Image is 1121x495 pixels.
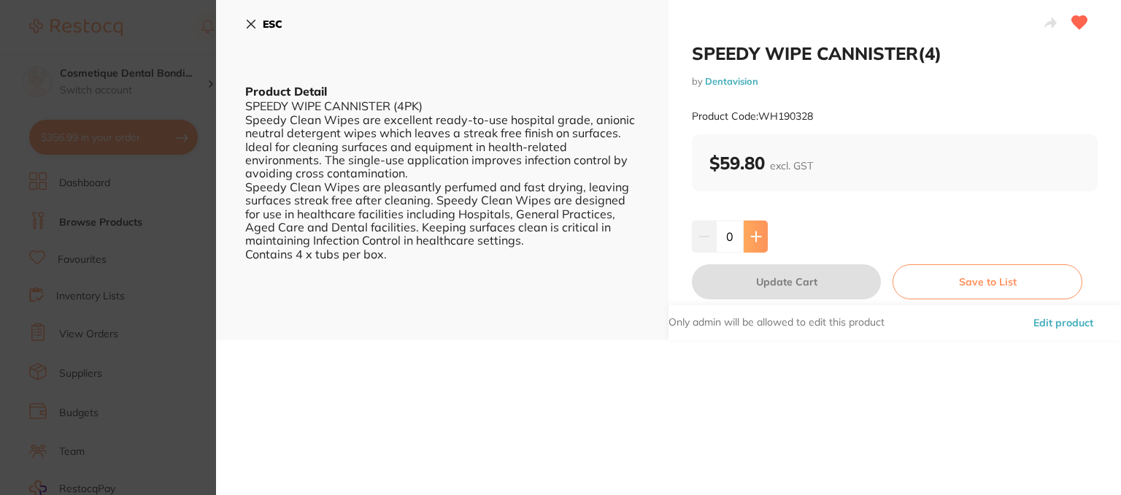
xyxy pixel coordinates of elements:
a: Dentavision [705,75,758,87]
h2: SPEEDY WIPE CANNISTER(4) [692,42,1098,64]
p: Only admin will be allowed to edit this product [669,315,885,330]
button: Edit product [1029,305,1098,340]
div: SPEEDY WIPE CANNISTER (4PK) Speedy Clean Wipes are excellent ready-to-use hospital grade, anionic... [245,99,639,261]
small: Product Code: WH190328 [692,110,813,123]
button: Update Cart [692,264,881,299]
b: Product Detail [245,84,327,99]
b: $59.80 [709,152,813,174]
button: Save to List [893,264,1082,299]
small: by [692,76,1098,87]
span: excl. GST [770,159,813,172]
b: ESC [263,18,282,31]
button: ESC [245,12,282,37]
